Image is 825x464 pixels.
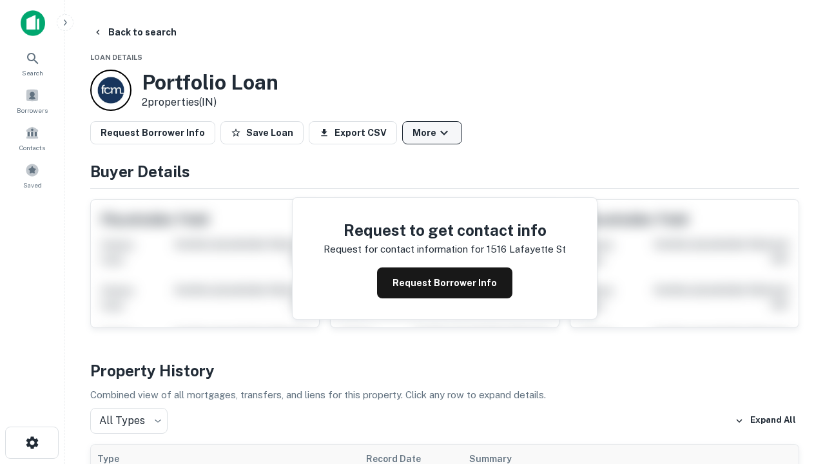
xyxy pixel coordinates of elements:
span: Loan Details [90,53,142,61]
button: Request Borrower Info [377,267,512,298]
button: Expand All [732,411,799,430]
a: Contacts [4,121,61,155]
iframe: Chat Widget [761,320,825,382]
h4: Buyer Details [90,160,799,183]
span: Borrowers [17,105,48,115]
h3: Portfolio Loan [142,70,278,95]
p: 2 properties (IN) [142,95,278,110]
button: Export CSV [309,121,397,144]
span: Saved [23,180,42,190]
a: Borrowers [4,83,61,118]
button: Request Borrower Info [90,121,215,144]
button: Back to search [88,21,182,44]
h4: Property History [90,359,799,382]
a: Saved [4,158,61,193]
span: Search [22,68,43,78]
div: All Types [90,408,168,434]
a: Search [4,46,61,81]
button: Save Loan [220,121,304,144]
p: Request for contact information for [324,242,484,257]
img: capitalize-icon.png [21,10,45,36]
p: Combined view of all mortgages, transfers, and liens for this property. Click any row to expand d... [90,387,799,403]
p: 1516 lafayette st [487,242,566,257]
span: Contacts [19,142,45,153]
button: More [402,121,462,144]
h4: Request to get contact info [324,218,566,242]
